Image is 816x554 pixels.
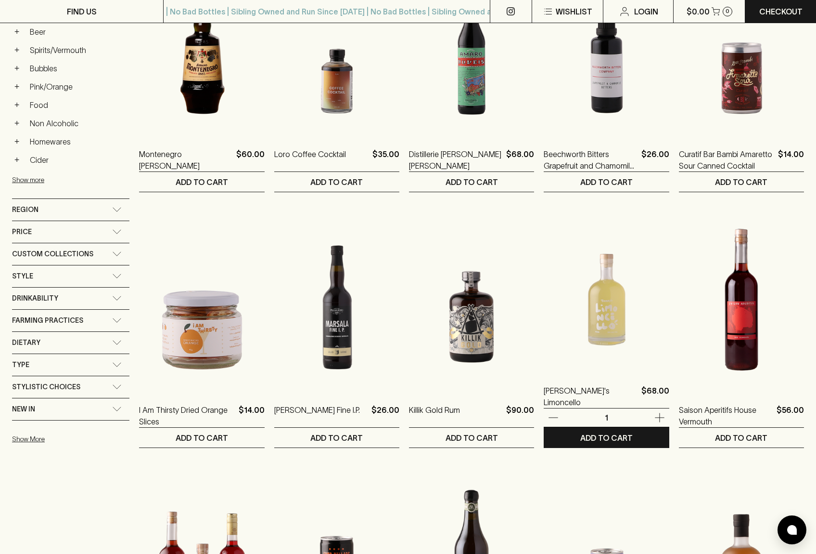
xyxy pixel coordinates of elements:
img: Saison Aperitifs House Vermouth [679,221,804,390]
button: + [12,155,22,165]
span: Region [12,204,38,216]
div: Dietary [12,332,129,354]
a: [PERSON_NAME] Fine I.P. [274,404,360,427]
p: Wishlist [556,6,592,17]
div: Type [12,354,129,376]
button: + [12,137,22,146]
p: $35.00 [372,148,399,171]
div: Farming Practices [12,310,129,331]
a: Loro Coffee Cocktail [274,148,346,171]
p: $26.00 [641,148,669,171]
a: Montenegro [PERSON_NAME] [139,148,232,171]
span: Stylistic Choices [12,381,80,393]
button: + [12,45,22,55]
div: Price [12,221,129,243]
img: I Am Thirsty Dried Orange Slices [139,221,264,390]
span: Dietary [12,337,40,349]
p: $0.00 [687,6,710,17]
button: + [12,27,22,37]
a: [PERSON_NAME]'s Limoncello [544,385,637,408]
p: ADD TO CART [446,176,498,188]
img: Pellegrino Marsala Fine I.P. [274,221,399,390]
p: ADD TO CART [715,176,767,188]
div: New In [12,398,129,420]
button: ADD TO CART [544,172,669,192]
p: $26.00 [371,404,399,427]
a: I Am Thirsty Dried Orange Slices [139,404,234,427]
p: ADD TO CART [176,432,228,444]
p: $90.00 [506,404,534,427]
span: Type [12,359,29,371]
a: Curatif Bar Bambi Amaretto Sour Canned Cocktail [679,148,774,171]
p: $68.00 [641,385,669,408]
div: Custom Collections [12,243,129,265]
p: $14.00 [778,148,804,171]
button: ADD TO CART [274,172,399,192]
p: ADD TO CART [580,432,633,444]
a: Non Alcoholic [25,115,129,132]
p: ADD TO CART [176,176,228,188]
button: + [12,119,22,128]
a: Beechworth Bitters Grapefruit and Chamomile Bitters [544,148,637,171]
a: Spirits/Vermouth [25,42,129,58]
span: Farming Practices [12,315,83,327]
p: $60.00 [236,148,265,171]
button: ADD TO CART [139,428,264,448]
p: 1 [595,412,618,423]
button: Show more [12,170,138,190]
a: Beer [25,24,129,40]
button: ADD TO CART [679,172,804,192]
p: $14.00 [239,404,265,427]
p: Login [634,6,658,17]
button: Show More [12,429,138,449]
button: ADD TO CART [679,428,804,448]
span: Custom Collections [12,248,93,260]
p: ADD TO CART [580,176,633,188]
img: bubble-icon [787,525,797,535]
a: Homewares [25,133,129,150]
button: ADD TO CART [544,428,669,448]
div: Region [12,199,129,221]
span: Drinkability [12,292,58,304]
div: Stylistic Choices [12,376,129,398]
button: + [12,82,22,92]
p: FIND US [67,6,97,17]
button: ADD TO CART [139,172,264,192]
p: ADD TO CART [715,432,767,444]
p: Checkout [759,6,803,17]
img: Killik Gold Rum [409,221,534,390]
a: Killik Gold Rum [409,404,460,427]
img: Tommy's Limoncello [544,202,669,370]
p: 0 [726,9,729,14]
button: + [12,100,22,110]
p: ADD TO CART [310,176,363,188]
span: Style [12,270,33,282]
span: Price [12,226,32,238]
p: ADD TO CART [446,432,498,444]
div: Style [12,265,129,287]
p: ADD TO CART [310,432,363,444]
a: Saison Aperitifs House Vermouth [679,404,773,427]
p: $68.00 [506,148,534,171]
p: $56.00 [777,404,804,427]
a: Cider [25,152,129,168]
button: ADD TO CART [409,172,534,192]
a: Food [25,97,129,113]
a: Distillerie [PERSON_NAME] [PERSON_NAME] [409,148,502,171]
button: + [12,64,22,73]
button: ADD TO CART [274,428,399,448]
a: Pink/Orange [25,79,129,95]
button: ADD TO CART [409,428,534,448]
a: Bubbles [25,60,129,77]
div: Drinkability [12,288,129,309]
